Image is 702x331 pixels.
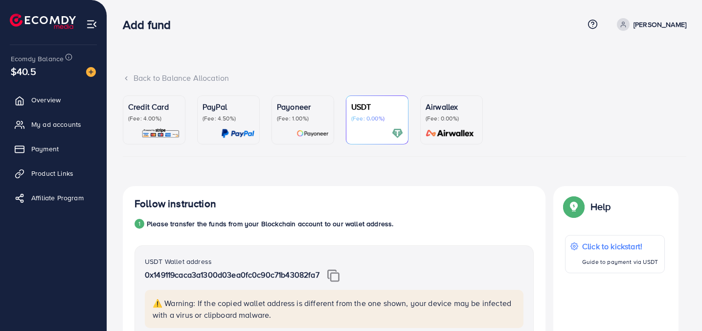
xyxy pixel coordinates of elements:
h3: Add fund [123,18,179,32]
a: Affiliate Program [7,188,99,208]
p: (Fee: 0.00%) [426,115,477,122]
label: USDT Wallet address [145,257,212,266]
span: Affiliate Program [31,193,84,203]
div: 1 [135,219,144,229]
p: ⚠️ Warning: If the copied wallet address is different from the one shown, your device may be infe... [153,297,518,321]
span: $40.5 [11,64,36,78]
a: My ad accounts [7,115,99,134]
p: 0x149119caca3a1300d03ea0fc0c90c71b43082fa7 [145,269,523,282]
p: USDT [351,101,403,113]
span: Overview [31,95,61,105]
img: card [392,128,403,139]
img: logo [10,14,76,29]
p: [PERSON_NAME] [634,19,686,30]
span: Payment [31,144,59,154]
p: (Fee: 1.00%) [277,115,329,122]
p: Please transfer the funds from your Blockchain account to our wallet address. [147,218,393,230]
img: card [221,128,254,139]
img: image [86,67,96,77]
img: card [141,128,180,139]
p: Guide to payment via USDT [582,256,658,268]
div: Back to Balance Allocation [123,72,686,84]
p: Help [590,201,611,213]
a: Overview [7,90,99,110]
span: Ecomdy Balance [11,54,64,64]
p: Payoneer [277,101,329,113]
iframe: Chat [660,287,695,324]
p: (Fee: 4.50%) [203,115,254,122]
img: menu [86,19,97,30]
p: Click to kickstart! [582,240,658,252]
img: card [296,128,329,139]
img: Popup guide [565,198,583,215]
p: (Fee: 0.00%) [351,115,403,122]
p: Airwallex [426,101,477,113]
span: My ad accounts [31,119,81,129]
img: card [423,128,477,139]
a: Product Links [7,164,99,183]
img: img [327,269,340,282]
span: Product Links [31,168,73,178]
p: PayPal [203,101,254,113]
a: [PERSON_NAME] [613,18,686,31]
p: Credit Card [128,101,180,113]
p: (Fee: 4.00%) [128,115,180,122]
h4: Follow instruction [135,198,216,210]
a: Payment [7,139,99,159]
